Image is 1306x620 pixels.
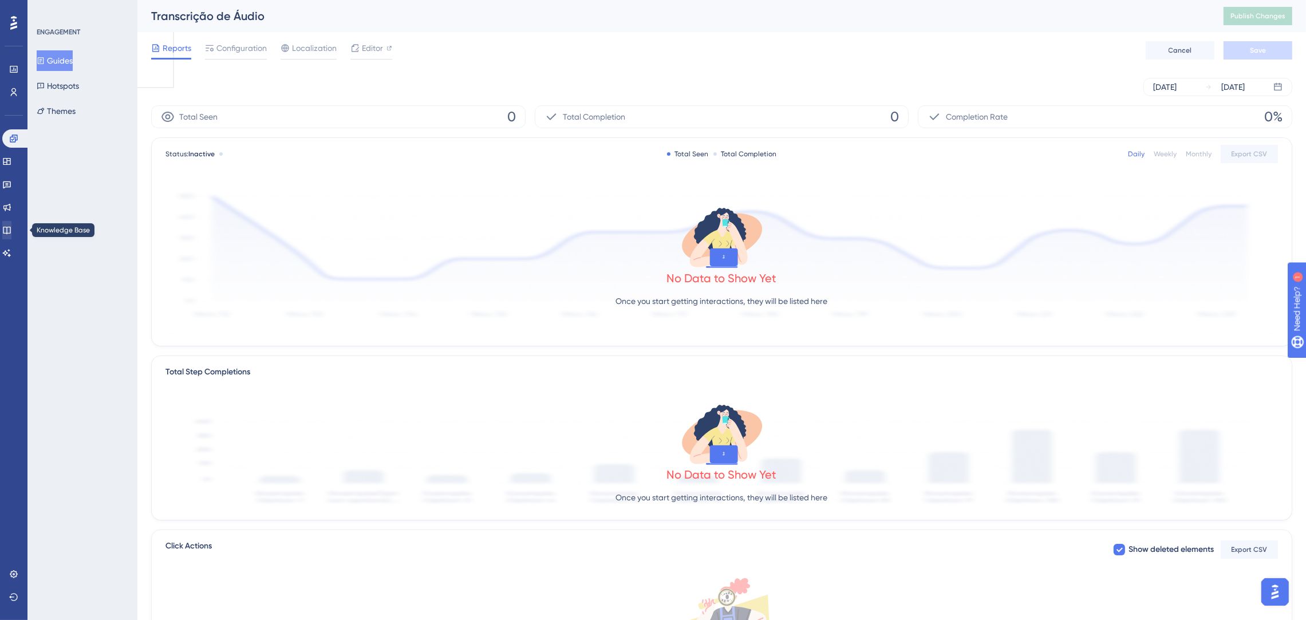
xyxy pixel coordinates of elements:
div: Daily [1128,149,1145,159]
button: Publish Changes [1224,7,1292,25]
button: Hotspots [37,76,79,96]
div: [DATE] [1153,80,1177,94]
span: Save [1250,46,1266,55]
button: Guides [37,50,73,71]
span: 0 [507,108,516,126]
span: Click Actions [165,539,212,560]
span: Export CSV [1232,149,1268,159]
p: Once you start getting interactions, they will be listed here [616,491,828,504]
span: Export CSV [1232,545,1268,554]
span: Status: [165,149,215,159]
span: Completion Rate [946,110,1008,124]
span: Inactive [188,150,215,158]
div: 1 [80,6,83,15]
div: No Data to Show Yet [667,270,777,286]
button: Themes [37,101,76,121]
button: Save [1224,41,1292,60]
p: Once you start getting interactions, they will be listed here [616,294,828,308]
iframe: UserGuiding AI Assistant Launcher [1258,575,1292,609]
div: Total Completion [713,149,777,159]
span: 0% [1264,108,1283,126]
div: Weekly [1154,149,1177,159]
span: Total Seen [179,110,218,124]
div: Transcrição de Áudio [151,8,1195,24]
span: Show deleted elements [1129,543,1214,556]
span: Total Completion [563,110,625,124]
span: Cancel [1169,46,1192,55]
span: Reports [163,41,191,55]
button: Cancel [1146,41,1214,60]
div: Total Seen [667,149,709,159]
span: Publish Changes [1230,11,1285,21]
span: 0 [890,108,899,126]
div: Total Step Completions [165,365,250,379]
button: Export CSV [1221,145,1278,163]
button: Export CSV [1221,540,1278,559]
span: Configuration [216,41,267,55]
div: Monthly [1186,149,1212,159]
span: Need Help? [27,3,72,17]
div: ENGAGEMENT [37,27,80,37]
span: Editor [362,41,383,55]
div: [DATE] [1221,80,1245,94]
div: No Data to Show Yet [667,467,777,483]
span: Localization [292,41,337,55]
